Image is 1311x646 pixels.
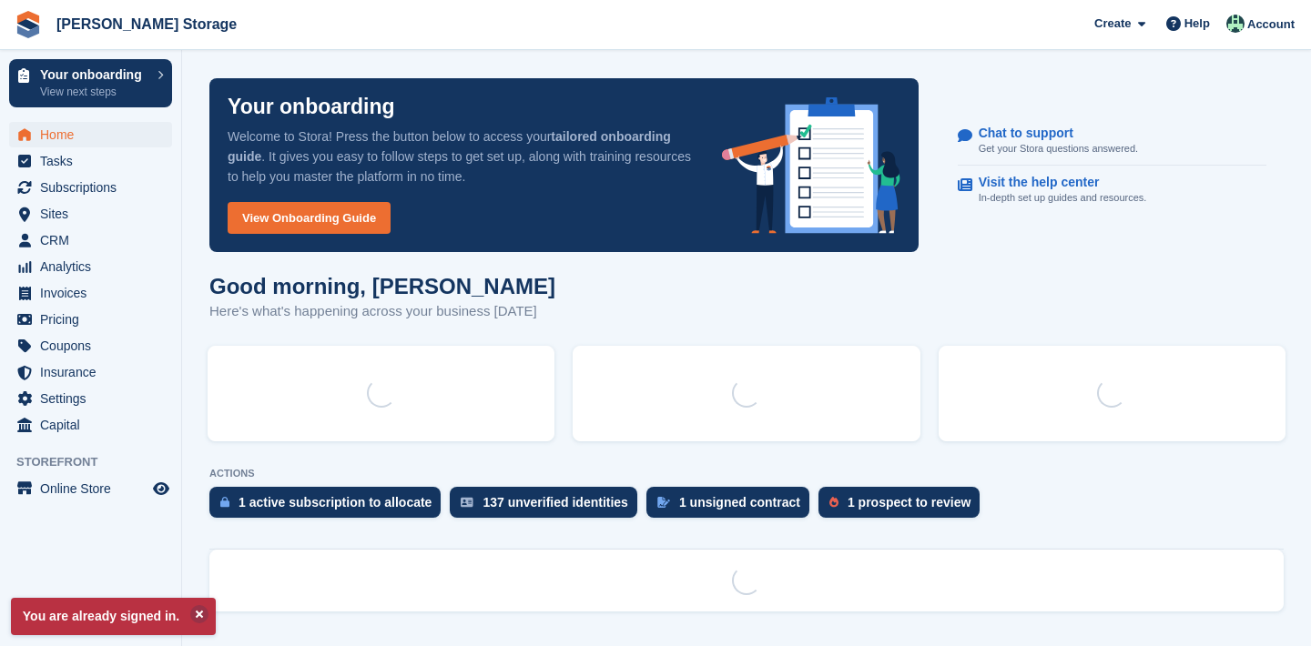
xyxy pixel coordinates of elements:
[228,96,395,117] p: Your onboarding
[40,122,149,147] span: Home
[9,122,172,147] a: menu
[40,68,148,81] p: Your onboarding
[9,148,172,174] a: menu
[9,175,172,200] a: menu
[40,148,149,174] span: Tasks
[239,495,432,510] div: 1 active subscription to allocate
[979,190,1147,206] p: In-depth set up guides and resources.
[829,497,838,508] img: prospect-51fa495bee0391a8d652442698ab0144808aea92771e9ea1ae160a38d050c398.svg
[958,116,1266,167] a: Chat to support Get your Stora questions answered.
[11,598,216,635] p: You are already signed in.
[9,386,172,411] a: menu
[40,359,149,385] span: Insurance
[848,495,971,510] div: 1 prospect to review
[228,202,391,234] a: View Onboarding Guide
[40,254,149,279] span: Analytics
[9,227,172,253] a: menu
[657,497,670,508] img: contract_signature_icon-13c848040528278c33f63329250d36e43548de30e8caae1d1a13099fd9432cc5.svg
[150,478,172,500] a: Preview store
[40,307,149,332] span: Pricing
[209,301,555,322] p: Here's what's happening across your business [DATE]
[15,11,42,38] img: stora-icon-8386f47178a22dfd0bd8f6a31ec36ba5ce8667c1dd55bd0f319d3a0aa187defe.svg
[40,386,149,411] span: Settings
[1226,15,1245,33] img: Nicholas Pain
[9,254,172,279] a: menu
[9,201,172,227] a: menu
[1094,15,1131,33] span: Create
[209,468,1284,479] p: ACTIONS
[209,274,555,298] h1: Good morning, [PERSON_NAME]
[9,476,172,501] a: menu
[40,201,149,227] span: Sites
[220,496,229,508] img: active_subscription_to_allocate_icon-d502201f5373d7db506a760aba3b589e785aa758c864c3986d89f69b8ff3...
[9,59,172,107] a: Your onboarding View next steps
[40,227,149,253] span: CRM
[979,175,1133,190] p: Visit the help center
[646,487,818,527] a: 1 unsigned contract
[979,141,1138,156] p: Get your Stora questions answered.
[722,97,900,234] img: onboarding-info-6c161a55d2c0e0a8cae90662b2fe09162a5109e8cc188191df67fb4f79e88e88.svg
[9,280,172,306] a: menu
[461,497,473,508] img: verify_identity-adf6edd0f0f0b5bbfe63781bf79b02c33cf7c696d77639b501bdc392416b5a36.svg
[9,307,172,332] a: menu
[49,9,244,39] a: [PERSON_NAME] Storage
[9,412,172,438] a: menu
[979,126,1123,141] p: Chat to support
[958,166,1266,215] a: Visit the help center In-depth set up guides and resources.
[16,453,181,471] span: Storefront
[679,495,800,510] div: 1 unsigned contract
[40,84,148,100] p: View next steps
[228,126,693,187] p: Welcome to Stora! Press the button below to access your . It gives you easy to follow steps to ge...
[450,487,646,527] a: 137 unverified identities
[40,280,149,306] span: Invoices
[1184,15,1210,33] span: Help
[818,487,989,527] a: 1 prospect to review
[9,333,172,358] a: menu
[209,487,450,527] a: 1 active subscription to allocate
[40,175,149,200] span: Subscriptions
[40,412,149,438] span: Capital
[40,333,149,358] span: Coupons
[40,476,149,501] span: Online Store
[9,359,172,385] a: menu
[1247,15,1295,34] span: Account
[483,495,628,510] div: 137 unverified identities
